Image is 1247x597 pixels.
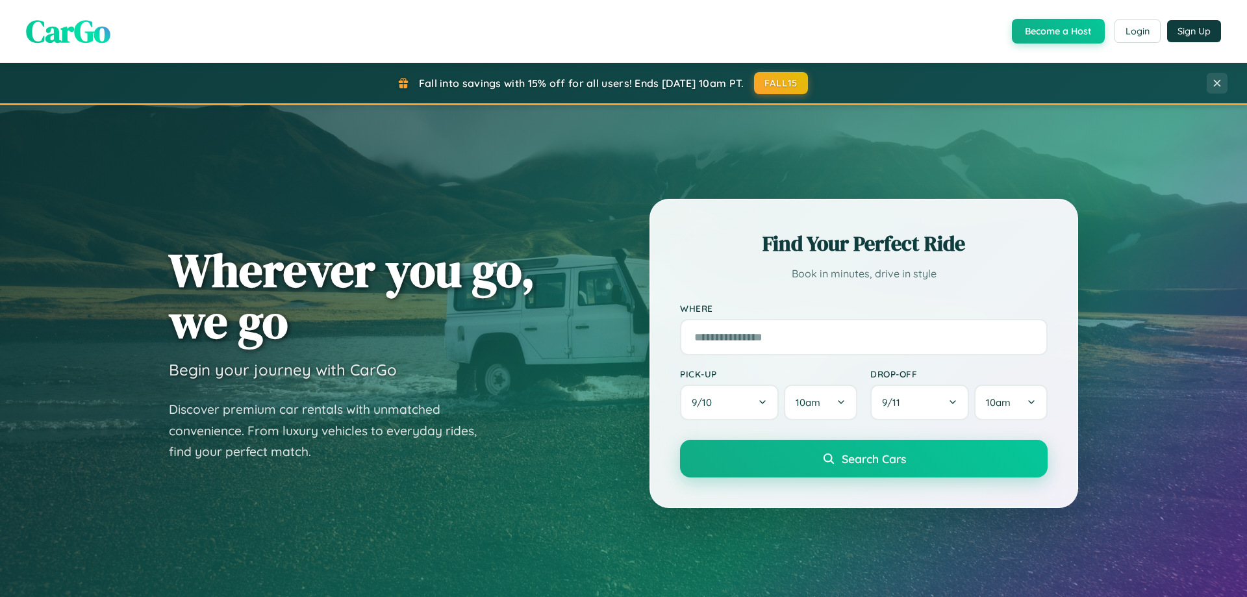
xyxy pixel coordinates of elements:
[882,396,907,409] span: 9 / 11
[974,385,1048,420] button: 10am
[680,385,779,420] button: 9/10
[1115,19,1161,43] button: Login
[680,229,1048,258] h2: Find Your Perfect Ride
[842,451,906,466] span: Search Cars
[680,264,1048,283] p: Book in minutes, drive in style
[680,368,857,379] label: Pick-up
[1167,20,1221,42] button: Sign Up
[796,396,820,409] span: 10am
[870,385,969,420] button: 9/11
[169,244,535,347] h1: Wherever you go, we go
[680,303,1048,314] label: Where
[26,10,110,53] span: CarGo
[419,77,744,90] span: Fall into savings with 15% off for all users! Ends [DATE] 10am PT.
[680,440,1048,477] button: Search Cars
[169,360,397,379] h3: Begin your journey with CarGo
[784,385,857,420] button: 10am
[169,399,494,463] p: Discover premium car rentals with unmatched convenience. From luxury vehicles to everyday rides, ...
[754,72,809,94] button: FALL15
[986,396,1011,409] span: 10am
[692,396,718,409] span: 9 / 10
[1012,19,1105,44] button: Become a Host
[870,368,1048,379] label: Drop-off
